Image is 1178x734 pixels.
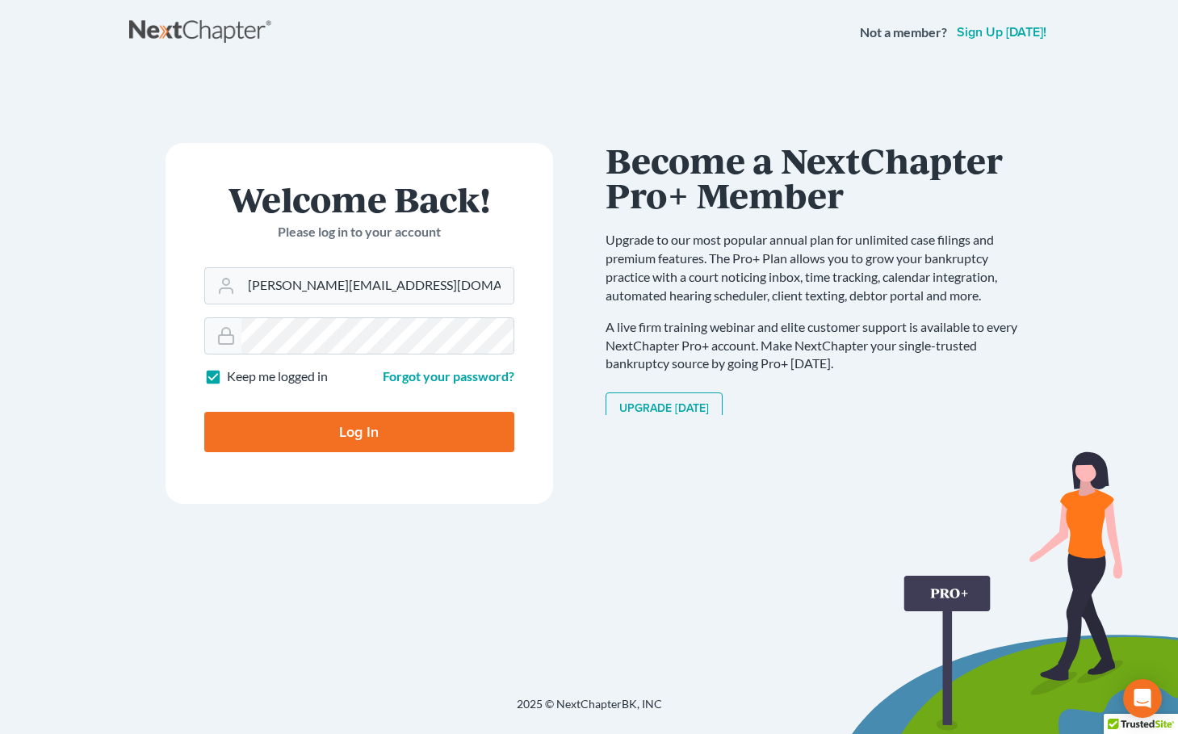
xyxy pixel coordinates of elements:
div: 2025 © NextChapterBK, INC [129,696,1050,725]
p: A live firm training webinar and elite customer support is available to every NextChapter Pro+ ac... [606,318,1033,374]
input: Log In [204,412,514,452]
a: Forgot your password? [383,368,514,384]
p: Please log in to your account [204,223,514,241]
h1: Become a NextChapter Pro+ Member [606,143,1033,212]
h1: Welcome Back! [204,182,514,216]
p: Upgrade to our most popular annual plan for unlimited case filings and premium features. The Pro+... [606,231,1033,304]
strong: Not a member? [860,23,947,42]
label: Keep me logged in [227,367,328,386]
a: Sign up [DATE]! [954,26,1050,39]
input: Email Address [241,268,514,304]
div: Open Intercom Messenger [1123,679,1162,718]
a: Upgrade [DATE] [606,392,723,425]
